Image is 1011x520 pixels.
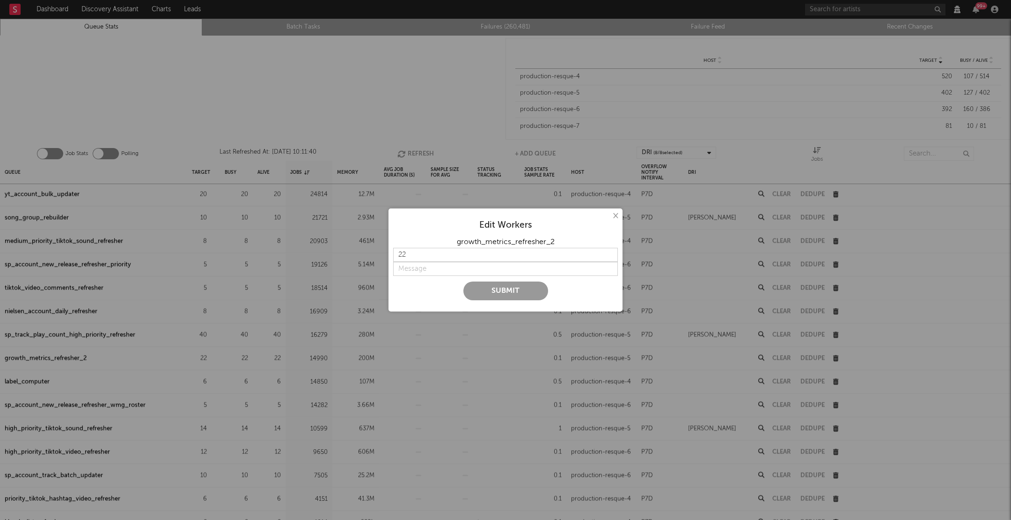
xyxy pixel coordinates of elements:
[393,248,618,262] input: Target
[463,282,548,300] button: Submit
[393,220,618,231] div: Edit Workers
[610,211,620,221] button: ×
[393,237,618,248] div: growth_metrics_refresher_2
[393,262,618,276] input: Message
